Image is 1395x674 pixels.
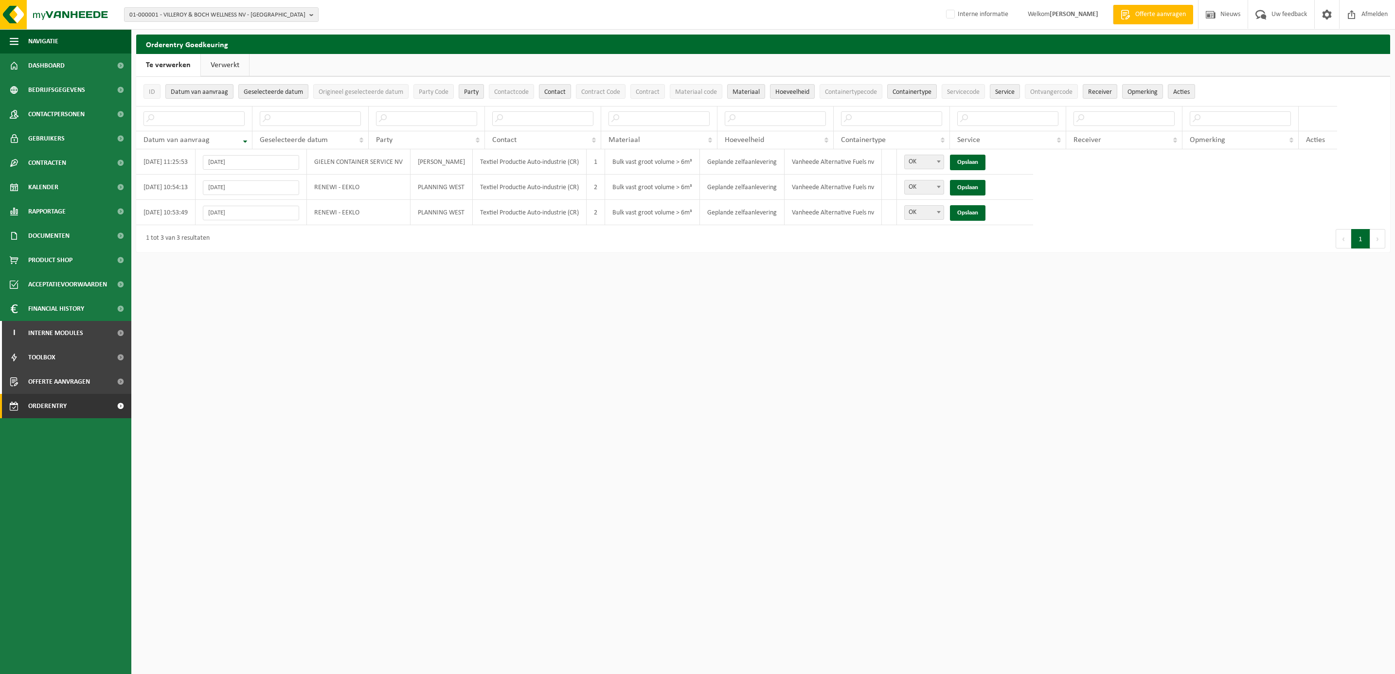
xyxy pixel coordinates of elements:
[201,54,249,76] a: Verwerkt
[770,84,815,99] button: HoeveelheidHoeveelheid: Activate to sort
[950,155,985,170] a: Opslaan
[605,200,700,225] td: Bulk vast groot volume > 6m³
[944,7,1008,22] label: Interne informatie
[893,89,931,96] span: Containertype
[10,321,18,345] span: I
[1113,5,1193,24] a: Offerte aanvragen
[957,136,980,144] span: Service
[28,272,107,297] span: Acceptatievoorwaarden
[733,89,760,96] span: Materiaal
[494,89,529,96] span: Contactcode
[727,84,765,99] button: MateriaalMateriaal: Activate to sort
[700,149,785,175] td: Geplande zelfaanlevering
[587,149,605,175] td: 1
[411,149,473,175] td: [PERSON_NAME]
[995,89,1015,96] span: Service
[820,84,882,99] button: ContainertypecodeContainertypecode: Activate to sort
[841,136,886,144] span: Containertype
[28,53,65,78] span: Dashboard
[587,175,605,200] td: 2
[636,89,660,96] span: Contract
[904,180,944,195] span: OK
[1173,89,1190,96] span: Acties
[990,84,1020,99] button: ServiceService: Activate to sort
[28,126,65,151] span: Gebruikers
[28,297,84,321] span: Financial History
[1073,136,1101,144] span: Receiver
[28,199,66,224] span: Rapportage
[1370,229,1385,248] button: Next
[411,175,473,200] td: PLANNING WEST
[1351,229,1370,248] button: 1
[700,175,785,200] td: Geplande zelfaanlevering
[419,89,448,96] span: Party Code
[492,136,517,144] span: Contact
[544,89,566,96] span: Contact
[313,84,409,99] button: Origineel geselecteerde datumOrigineel geselecteerde datum: Activate to sort
[1050,11,1098,18] strong: [PERSON_NAME]
[950,205,985,221] a: Opslaan
[28,29,58,53] span: Navigatie
[1088,89,1112,96] span: Receiver
[307,200,411,225] td: RENEWI - EEKLO
[1168,84,1195,99] button: Acties
[28,345,55,370] span: Toolbox
[376,136,393,144] span: Party
[28,248,72,272] span: Product Shop
[605,149,700,175] td: Bulk vast groot volume > 6m³
[260,136,328,144] span: Geselecteerde datum
[785,149,882,175] td: Vanheede Alternative Fuels nv
[141,230,210,248] div: 1 tot 3 van 3 resultaten
[1025,84,1078,99] button: OntvangercodeOntvangercode: Activate to sort
[1083,84,1117,99] button: ReceiverReceiver: Activate to sort
[28,224,70,248] span: Documenten
[129,8,305,22] span: 01-000001 - VILLEROY & BOCH WELLNESS NV - [GEOGRAPHIC_DATA]
[136,35,1390,53] h2: Orderentry Goedkeuring
[947,89,980,96] span: Servicecode
[1122,84,1163,99] button: OpmerkingOpmerking: Activate to sort
[670,84,722,99] button: Materiaal codeMateriaal code: Activate to sort
[28,175,58,199] span: Kalender
[905,206,944,219] span: OK
[942,84,985,99] button: ServicecodeServicecode: Activate to sort
[1133,10,1188,19] span: Offerte aanvragen
[581,89,620,96] span: Contract Code
[136,54,200,76] a: Te verwerken
[700,200,785,225] td: Geplande zelfaanlevering
[171,89,228,96] span: Datum van aanvraag
[785,175,882,200] td: Vanheede Alternative Fuels nv
[28,321,83,345] span: Interne modules
[136,149,196,175] td: [DATE] 11:25:53
[904,155,944,169] span: OK
[576,84,626,99] button: Contract CodeContract Code: Activate to sort
[1030,89,1073,96] span: Ontvangercode
[143,136,210,144] span: Datum van aanvraag
[785,200,882,225] td: Vanheede Alternative Fuels nv
[1190,136,1225,144] span: Opmerking
[587,200,605,225] td: 2
[319,89,403,96] span: Origineel geselecteerde datum
[149,89,155,96] span: ID
[28,151,66,175] span: Contracten
[413,84,454,99] button: Party CodeParty Code: Activate to sort
[887,84,937,99] button: ContainertypeContainertype: Activate to sort
[608,136,640,144] span: Materiaal
[464,89,479,96] span: Party
[1336,229,1351,248] button: Previous
[124,7,319,22] button: 01-000001 - VILLEROY & BOCH WELLNESS NV - [GEOGRAPHIC_DATA]
[28,394,110,418] span: Orderentry Goedkeuring
[307,175,411,200] td: RENEWI - EEKLO
[489,84,534,99] button: ContactcodeContactcode: Activate to sort
[143,84,161,99] button: IDID: Activate to sort
[904,205,944,220] span: OK
[675,89,717,96] span: Materiaal code
[28,370,90,394] span: Offerte aanvragen
[1306,136,1325,144] span: Acties
[165,84,233,99] button: Datum van aanvraagDatum van aanvraag: Activate to remove sorting
[905,155,944,169] span: OK
[950,180,985,195] a: Opslaan
[238,84,308,99] button: Geselecteerde datumGeselecteerde datum: Activate to sort
[605,175,700,200] td: Bulk vast groot volume > 6m³
[725,136,764,144] span: Hoeveelheid
[28,102,85,126] span: Contactpersonen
